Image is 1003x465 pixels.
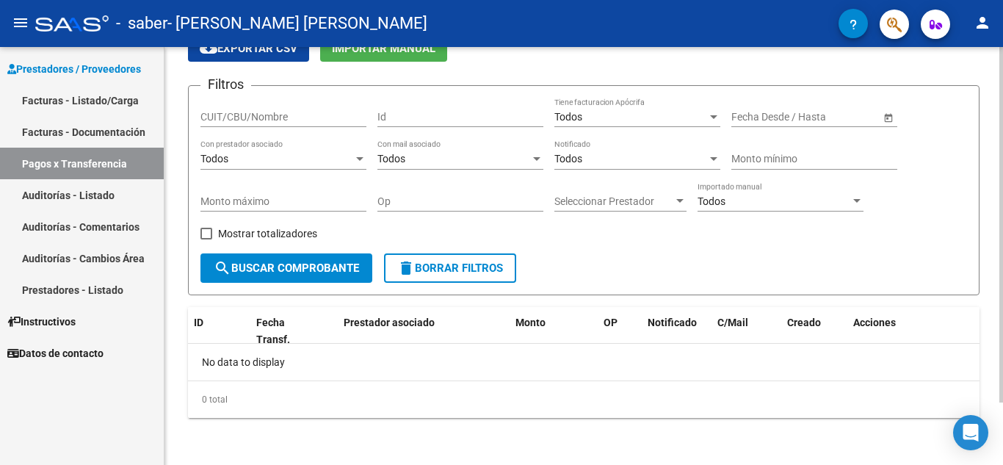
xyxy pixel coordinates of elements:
datatable-header-cell: Creado [781,307,847,356]
span: Todos [698,195,725,207]
span: Monto [515,317,546,328]
datatable-header-cell: Fecha Transf. [250,307,316,356]
span: Importar Manual [332,42,435,55]
span: Exportar CSV [200,42,297,55]
mat-icon: person [974,14,991,32]
datatable-header-cell: C/Mail [711,307,781,356]
button: Borrar Filtros [384,253,516,283]
datatable-header-cell: Acciones [847,307,980,356]
span: Buscar Comprobante [214,262,359,275]
mat-icon: search [214,259,231,277]
button: Exportar CSV [188,35,309,62]
datatable-header-cell: Prestador asociado [338,307,510,356]
span: Instructivos [7,314,76,330]
button: Buscar Comprobante [200,253,372,283]
datatable-header-cell: ID [188,307,250,356]
div: 0 total [188,381,980,418]
datatable-header-cell: Notificado [642,307,711,356]
span: Notificado [648,317,697,328]
h3: Filtros [200,74,251,95]
span: Acciones [853,317,896,328]
span: Creado [787,317,821,328]
input: End date [789,111,861,123]
span: Todos [200,153,228,165]
mat-icon: delete [397,259,415,277]
span: OP [604,317,618,328]
span: Borrar Filtros [397,262,503,275]
span: Prestador asociado [344,317,435,328]
span: ID [194,317,203,328]
button: Open calendar [880,109,896,125]
mat-icon: cloud_download [200,39,217,57]
span: Todos [377,153,405,165]
span: C/Mail [717,317,748,328]
span: Mostrar totalizadores [218,225,317,242]
datatable-header-cell: Monto [510,307,598,356]
span: Fecha Transf. [256,317,290,345]
mat-icon: menu [12,14,29,32]
span: - [PERSON_NAME] [PERSON_NAME] [167,7,427,40]
div: Open Intercom Messenger [953,415,988,450]
div: No data to display [188,344,980,381]
span: Seleccionar Prestador [554,195,673,208]
span: Datos de contacto [7,345,104,361]
span: Prestadores / Proveedores [7,61,141,77]
button: Importar Manual [320,35,447,62]
span: - saber [116,7,167,40]
span: Todos [554,153,582,165]
datatable-header-cell: OP [598,307,642,356]
input: Start date [731,111,777,123]
span: Todos [554,111,582,123]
